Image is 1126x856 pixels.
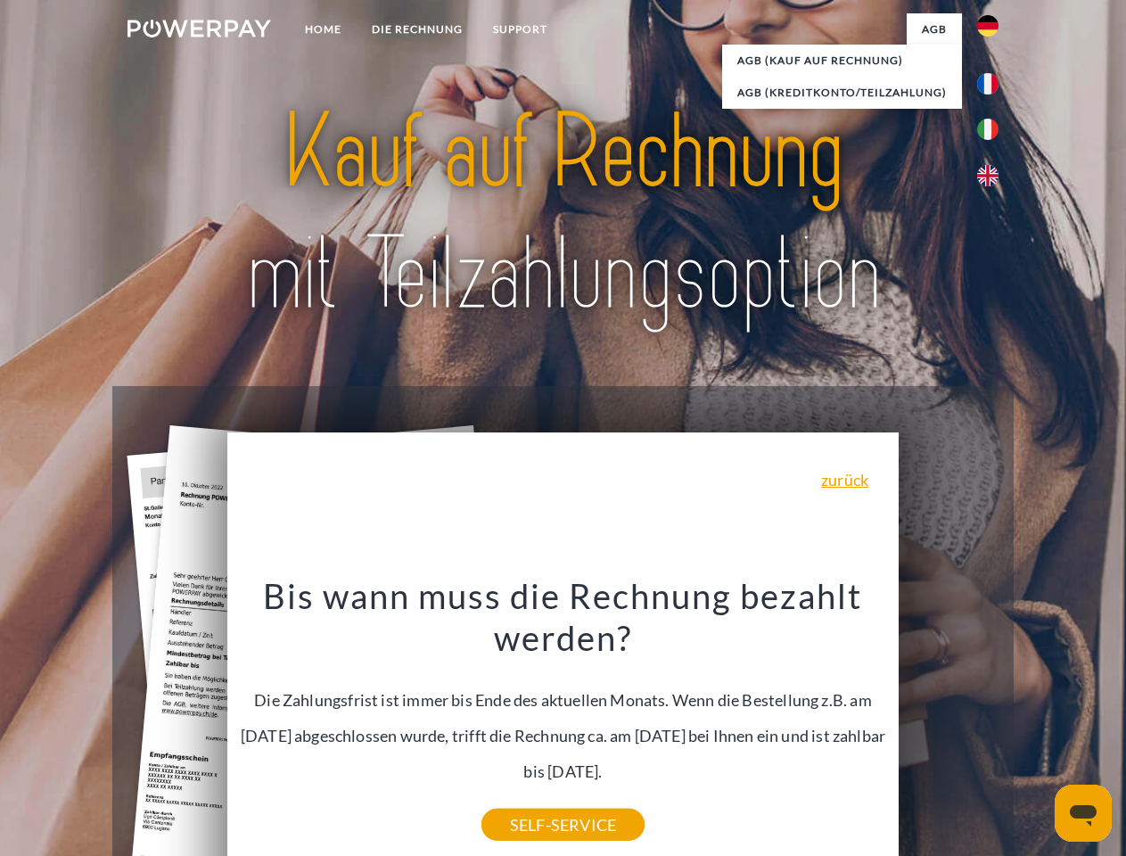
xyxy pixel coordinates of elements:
[977,15,999,37] img: de
[977,119,999,140] img: it
[722,45,962,77] a: AGB (Kauf auf Rechnung)
[170,86,956,342] img: title-powerpay_de.svg
[127,20,271,37] img: logo-powerpay-white.svg
[722,77,962,109] a: AGB (Kreditkonto/Teilzahlung)
[357,13,478,45] a: DIE RECHNUNG
[238,574,889,825] div: Die Zahlungsfrist ist immer bis Ende des aktuellen Monats. Wenn die Bestellung z.B. am [DATE] abg...
[907,13,962,45] a: agb
[977,165,999,186] img: en
[290,13,357,45] a: Home
[238,574,889,660] h3: Bis wann muss die Rechnung bezahlt werden?
[821,472,868,488] a: zurück
[1055,785,1112,842] iframe: Schaltfläche zum Öffnen des Messaging-Fensters
[977,73,999,95] img: fr
[481,809,645,841] a: SELF-SERVICE
[478,13,563,45] a: SUPPORT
